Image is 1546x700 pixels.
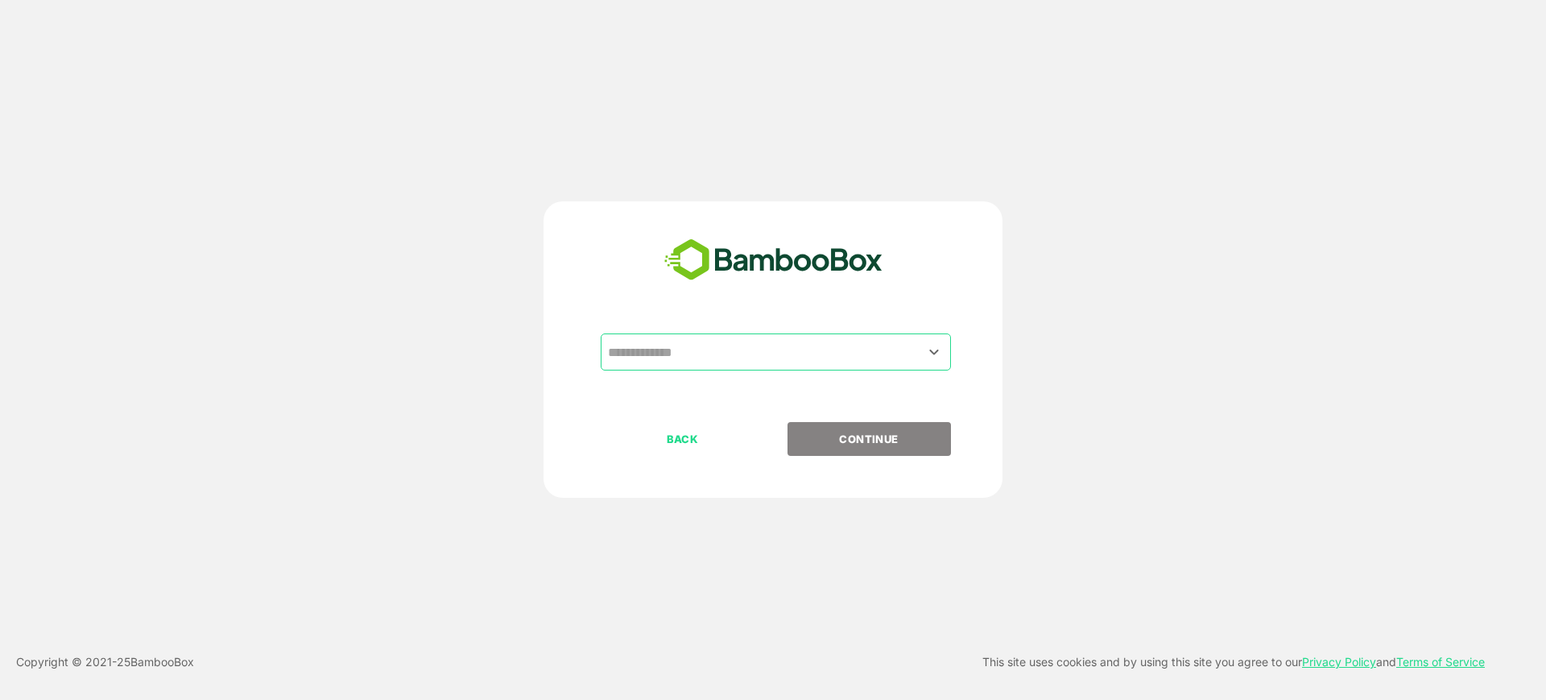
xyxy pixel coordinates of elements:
button: Open [924,341,945,362]
p: This site uses cookies and by using this site you agree to our and [982,652,1485,672]
p: Copyright © 2021- 25 BambooBox [16,652,194,672]
p: BACK [602,430,763,448]
a: Privacy Policy [1302,655,1376,669]
p: CONTINUE [788,430,949,448]
a: Terms of Service [1396,655,1485,669]
img: bamboobox [655,234,891,287]
button: CONTINUE [787,422,951,456]
button: BACK [601,422,764,456]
